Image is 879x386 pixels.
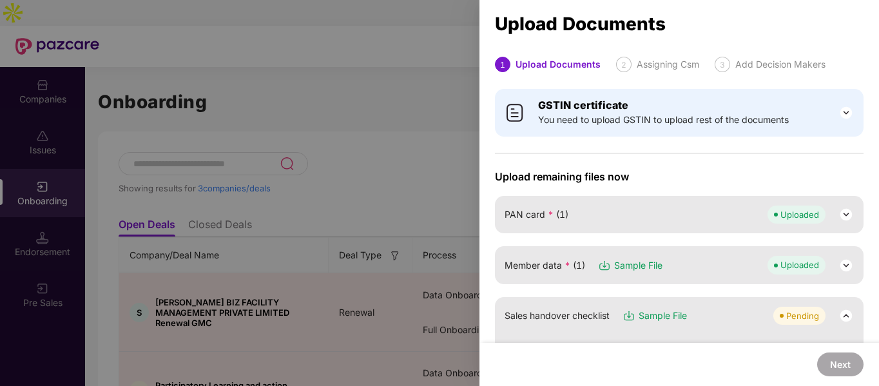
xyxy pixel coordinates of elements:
[780,258,819,271] div: Uploaded
[621,60,626,70] span: 2
[614,258,662,273] span: Sample File
[505,258,585,273] span: Member data (1)
[598,259,611,272] img: svg+xml;base64,PHN2ZyB3aWR0aD0iMTYiIGhlaWdodD0iMTciIHZpZXdCb3g9IjAgMCAxNiAxNyIgZmlsbD0ibm9uZSIgeG...
[538,113,789,127] span: You need to upload GSTIN to upload rest of the documents
[495,170,864,183] span: Upload remaining files now
[500,60,505,70] span: 1
[786,309,819,322] div: Pending
[720,60,725,70] span: 3
[838,105,854,121] img: svg+xml;base64,PHN2ZyB3aWR0aD0iMjQiIGhlaWdodD0iMjQiIHZpZXdCb3g9IjAgMCAyNCAyNCIgZmlsbD0ibm9uZSIgeG...
[838,308,854,323] img: svg+xml;base64,PHN2ZyB3aWR0aD0iMjQiIGhlaWdodD0iMjQiIHZpZXdCb3g9IjAgMCAyNCAyNCIgZmlsbD0ibm9uZSIgeG...
[838,207,854,222] img: svg+xml;base64,PHN2ZyB3aWR0aD0iMjQiIGhlaWdodD0iMjQiIHZpZXdCb3g9IjAgMCAyNCAyNCIgZmlsbD0ibm9uZSIgeG...
[505,309,610,323] span: Sales handover checklist
[623,309,635,322] img: svg+xml;base64,PHN2ZyB3aWR0aD0iMTYiIGhlaWdodD0iMTciIHZpZXdCb3g9IjAgMCAxNiAxNyIgZmlsbD0ibm9uZSIgeG...
[505,102,525,123] img: svg+xml;base64,PHN2ZyB4bWxucz0iaHR0cDovL3d3dy53My5vcmcvMjAwMC9zdmciIHdpZHRoPSI0MCIgaGVpZ2h0PSI0MC...
[838,258,854,273] img: svg+xml;base64,PHN2ZyB3aWR0aD0iMjQiIGhlaWdodD0iMjQiIHZpZXdCb3g9IjAgMCAyNCAyNCIgZmlsbD0ibm9uZSIgeG...
[637,57,699,72] div: Assigning Csm
[516,57,601,72] div: Upload Documents
[735,57,826,72] div: Add Decision Makers
[495,17,864,31] div: Upload Documents
[538,99,628,111] b: GSTIN certificate
[780,208,819,221] div: Uploaded
[639,309,687,323] span: Sample File
[505,207,568,222] span: PAN card (1)
[817,352,864,376] button: Next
